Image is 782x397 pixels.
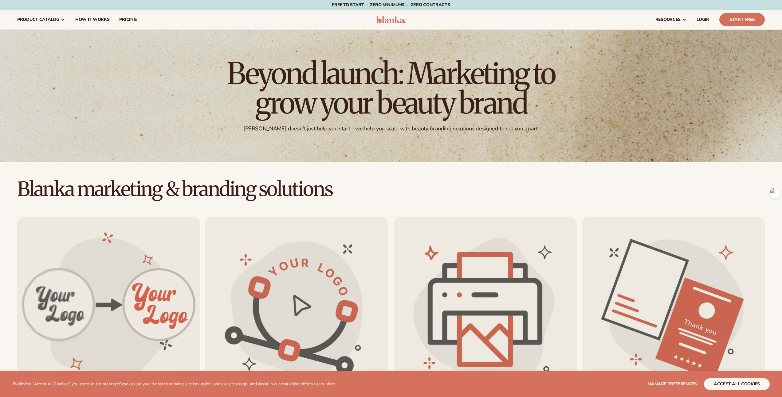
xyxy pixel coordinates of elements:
[12,382,335,387] p: By clicking "Accept All Cookies", you agree to the storing of cookies on your device to enhance s...
[692,10,714,29] a: LOGIN
[647,381,697,387] span: Manage preferences
[704,378,770,390] button: accept all cookies
[70,10,115,29] a: How It Works
[75,17,110,22] span: How It Works
[222,59,560,118] h1: Beyond launch: Marketing to grow your beauty brand
[12,10,70,29] a: product catalog
[119,17,136,22] span: pricing
[697,17,709,22] span: LOGIN
[650,10,692,29] a: resources
[314,381,335,387] a: Learn More
[647,378,697,390] button: Manage preferences
[332,2,450,8] span: Free to start · ZERO minimums · ZERO contracts
[376,16,406,23] img: logo
[243,125,539,132] div: [PERSON_NAME] doesn't just help you start - we help you scale with beauty branding solutions desi...
[17,17,59,22] span: product catalog
[655,17,681,22] span: resources
[719,13,765,26] a: Start Free
[114,10,141,29] a: pricing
